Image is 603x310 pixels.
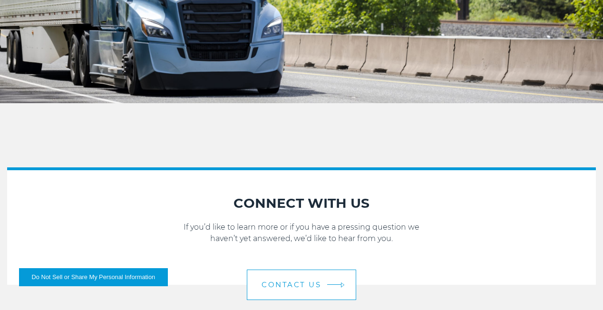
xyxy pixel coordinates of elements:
p: If you’d like to learn more or if you have a pressing question we haven’t yet answered, we’d like... [17,222,586,244]
h2: CONNECT WITH US [17,194,586,212]
a: Contact Us arrow arrow [247,270,356,300]
button: Do Not Sell or Share My Personal Information [19,268,168,286]
img: arrow [341,282,345,288]
span: Contact Us [262,281,321,288]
